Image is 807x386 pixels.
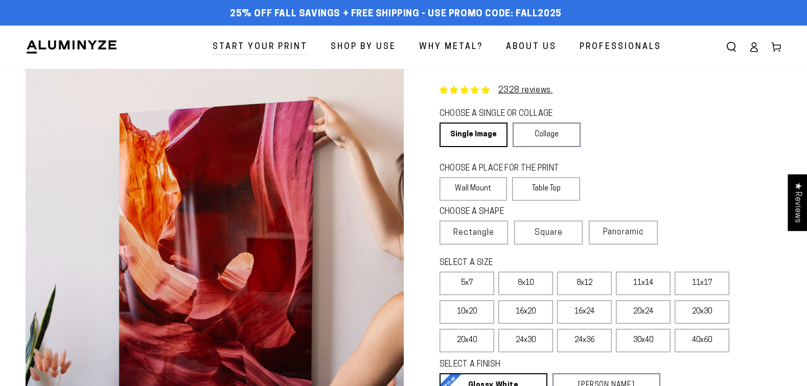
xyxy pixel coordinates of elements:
[440,300,494,324] label: 10x20
[440,272,494,295] label: 5x7
[535,227,563,239] span: Square
[440,123,508,147] a: Single Image
[603,228,644,236] span: Panoramic
[498,34,564,61] a: About Us
[675,329,729,352] label: 40x60
[498,329,553,352] label: 24x30
[616,272,671,295] label: 11x14
[572,34,669,61] a: Professionals
[440,163,571,175] legend: CHOOSE A PLACE FOR THE PRINT
[675,300,729,324] label: 20x30
[419,40,483,55] span: Why Metal?
[440,206,572,218] legend: CHOOSE A SHAPE
[440,177,508,201] label: Wall Mount
[498,272,553,295] label: 8x10
[213,40,308,55] span: Start Your Print
[440,108,571,120] legend: CHOOSE A SINGLE OR COLLAGE
[440,329,494,352] label: 20x40
[323,34,404,61] a: Shop By Use
[440,257,641,269] legend: SELECT A SIZE
[506,40,557,55] span: About Us
[411,34,491,61] a: Why Metal?
[616,300,671,324] label: 20x24
[675,272,729,295] label: 11x17
[512,177,580,201] label: Table Top
[230,9,562,20] span: 25% off FALL Savings + Free Shipping - Use Promo Code: FALL2025
[498,300,553,324] label: 16x20
[453,227,494,239] span: Rectangle
[557,300,612,324] label: 16x24
[720,36,743,58] summary: Search our site
[557,272,612,295] label: 8x12
[616,329,671,352] label: 30x40
[498,86,553,94] a: 2328 reviews.
[331,40,396,55] span: Shop By Use
[580,40,661,55] span: Professionals
[440,359,636,371] legend: SELECT A FINISH
[557,329,612,352] label: 24x36
[513,123,581,147] a: Collage
[205,34,315,61] a: Start Your Print
[26,39,118,55] img: Aluminyze
[788,174,807,231] div: Click to open Judge.me floating reviews tab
